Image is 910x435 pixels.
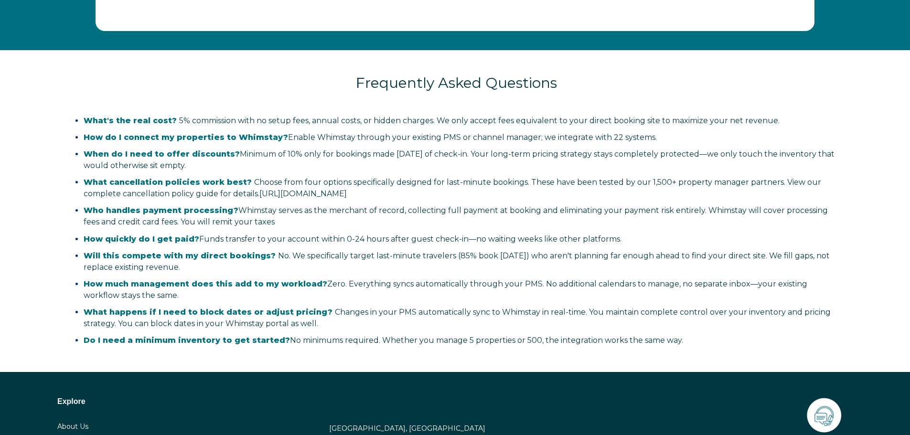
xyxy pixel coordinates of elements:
[329,424,485,433] a: [GEOGRAPHIC_DATA], [GEOGRAPHIC_DATA]
[84,251,830,272] span: No. We specifically target last-minute travelers (85% book [DATE]) who aren't planning far enough...
[84,279,327,288] strong: How much management does this add to my workload?
[84,206,238,215] strong: Who handles payment processing?
[259,189,347,198] a: Vínculo https://salespage.whimstay.com/cancellation-policy-options
[84,251,276,260] span: Will this compete with my direct bookings?
[84,234,199,244] strong: How quickly do I get paid?
[84,336,683,345] span: No minimums required. Whether you manage 5 properties or 500, the integration works the same way.
[84,178,252,187] span: What cancellation policies work best?
[84,206,828,226] span: Whimstay serves as the merchant of record, collecting full payment at booking and eliminating you...
[84,178,821,198] span: Choose from four options specifically designed for last-minute bookings. These have been tested b...
[84,116,177,125] span: What's the real cost?
[84,133,657,142] span: Enable Whimstay through your existing PMS or channel manager; we integrate with 22 systems.
[84,149,835,170] span: only for bookings made [DATE] of check-in. Your long-term pricing strategy stays completely prote...
[84,116,780,125] span: 5% commission with no setup fees, annual costs, or hidden charges. We only accept fees equivalent...
[57,397,86,405] span: Explore
[84,234,621,244] span: Funds transfer to your account within 0-24 hours after guest check-in—no waiting weeks like other...
[84,279,807,300] span: Zero. Everything syncs automatically through your PMS. No additional calendars to manage, no sepa...
[84,308,332,317] span: What happens if I need to block dates or adjust pricing?
[84,149,240,159] strong: When do I need to offer discounts?
[57,422,88,431] a: About Us
[805,396,843,434] img: icons-21
[84,133,288,142] strong: How do I connect my properties to Whimstay?
[84,336,290,345] strong: Do I need a minimum inventory to get started?
[84,308,831,328] span: Changes in your PMS automatically sync to Whimstay in real-time. You maintain complete control ov...
[356,74,557,92] span: Frequently Asked Questions
[240,149,302,159] span: Minimum of 10%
